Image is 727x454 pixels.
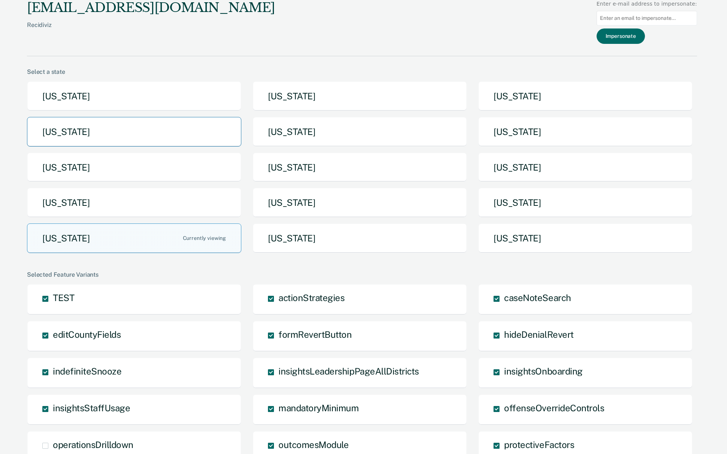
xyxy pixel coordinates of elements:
button: [US_STATE] [253,81,467,111]
span: indefiniteSnooze [53,366,121,376]
input: Enter an email to impersonate... [597,11,697,25]
span: offenseOverrideControls [504,403,604,413]
button: [US_STATE] [27,153,241,182]
div: Select a state [27,68,697,75]
button: [US_STATE] [253,188,467,217]
span: mandatoryMinimum [278,403,359,413]
button: [US_STATE] [478,153,693,182]
div: Recidiviz [27,21,275,40]
span: TEST [53,292,74,303]
button: [US_STATE] [478,81,693,111]
span: editCountyFields [53,329,121,340]
button: [US_STATE] [253,117,467,147]
span: formRevertButton [278,329,352,340]
span: operationsDrilldown [53,439,133,450]
button: [US_STATE] [253,153,467,182]
span: hideDenialRevert [504,329,573,340]
button: [US_STATE] [478,223,693,253]
button: [US_STATE] [27,117,241,147]
span: insightsLeadershipPageAllDistricts [278,366,419,376]
button: [US_STATE] [478,188,693,217]
button: [US_STATE] [478,117,693,147]
span: protectiveFactors [504,439,574,450]
div: Selected Feature Variants [27,271,697,278]
button: Impersonate [597,28,645,44]
span: actionStrategies [278,292,344,303]
span: insightsStaffUsage [53,403,130,413]
button: [US_STATE] [27,188,241,217]
span: caseNoteSearch [504,292,571,303]
button: [US_STATE] [253,223,467,253]
button: [US_STATE] [27,81,241,111]
span: insightsOnboarding [504,366,582,376]
button: [US_STATE] [27,223,241,253]
span: outcomesModule [278,439,349,450]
